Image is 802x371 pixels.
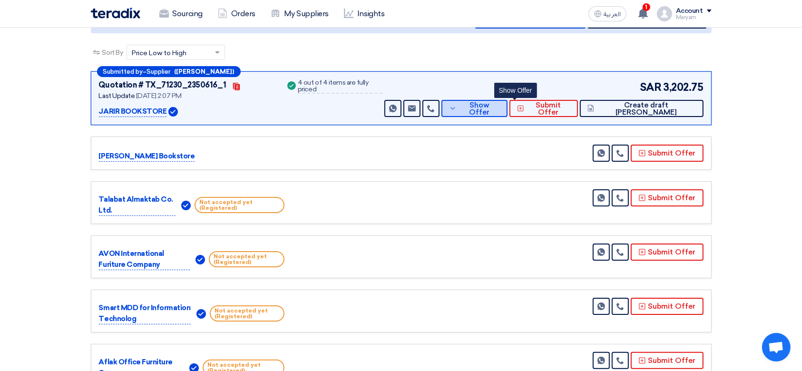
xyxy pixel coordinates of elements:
span: Supplier [147,68,171,75]
a: Open chat [762,333,791,361]
img: Verified Account [168,107,178,117]
span: Create draft [PERSON_NAME] [597,102,695,116]
span: Price Low to High [132,48,186,58]
img: Verified Account [196,255,205,264]
span: Last Update [99,92,135,100]
div: Maryam [676,15,712,20]
p: AVON International Furiture Company [99,248,190,270]
button: Submit Offer [631,298,704,315]
div: 4 out of 4 items are fully priced [298,79,382,94]
button: Submit Offer [631,145,704,162]
span: [DATE] 2:07 PM [136,92,182,100]
a: Orders [210,3,263,24]
span: 3,202.75 [663,79,703,95]
p: Talabat Almaktab Co. Ltd. [99,194,176,216]
span: 1 [643,3,650,11]
div: Show Offer [494,83,537,98]
span: Not accepted yet (Registered) [195,197,284,213]
span: SAR [640,79,662,95]
span: Sort By [102,48,123,58]
a: My Suppliers [263,3,336,24]
a: Sourcing [152,3,210,24]
button: Submit Offer [509,100,578,117]
img: Verified Account [181,201,191,210]
button: Submit Offer [631,189,704,206]
button: Submit Offer [631,244,704,261]
button: Create draft [PERSON_NAME] [580,100,704,117]
img: Verified Account [196,309,206,319]
b: ([PERSON_NAME]) [175,68,235,75]
button: Submit Offer [631,352,704,369]
a: Insights [336,3,392,24]
button: Show Offer [441,100,508,117]
span: Show Offer [459,102,500,116]
span: Not accepted yet (Registered) [209,251,284,267]
button: العربية [588,6,626,21]
p: JARIR BOOKSTORE [99,106,167,117]
span: Submitted by [103,68,143,75]
div: Quotation # TX_71230_2350616_1 [99,79,226,91]
div: Account [676,7,703,15]
img: Teradix logo [91,8,140,19]
p: [PERSON_NAME] Bookstore [99,151,195,162]
div: – [97,66,241,77]
p: Smart MDD for Information Technolog [99,303,191,324]
span: العربية [604,11,621,18]
span: Not accepted yet (Registered) [210,305,284,322]
img: profile_test.png [657,6,672,21]
span: Submit Offer [527,102,570,116]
